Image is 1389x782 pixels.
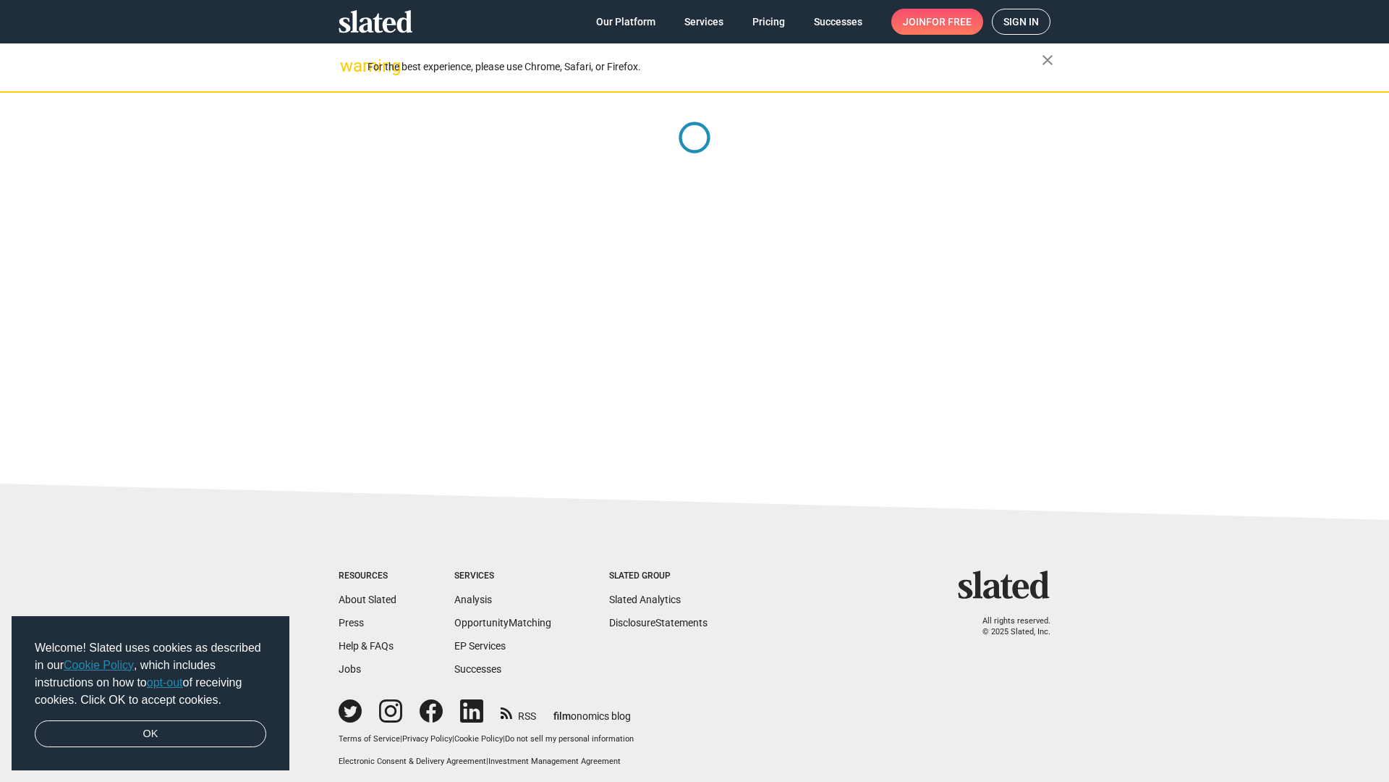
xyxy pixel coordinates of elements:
[992,9,1050,35] a: Sign in
[12,616,289,771] div: cookieconsent
[926,9,972,35] span: for free
[454,594,492,605] a: Analysis
[454,571,551,582] div: Services
[486,757,488,766] span: |
[454,617,551,628] a: OpportunityMatching
[452,734,454,744] span: |
[1003,9,1039,34] span: Sign in
[35,639,266,709] span: Welcome! Slated uses cookies as described in our , which includes instructions on how to of recei...
[35,720,266,748] a: dismiss cookie message
[596,9,655,35] span: Our Platform
[501,701,536,723] a: RSS
[553,710,571,722] span: film
[339,663,361,675] a: Jobs
[814,9,862,35] span: Successes
[673,9,735,35] a: Services
[741,9,797,35] a: Pricing
[340,57,357,75] mat-icon: warning
[400,734,402,744] span: |
[454,663,501,675] a: Successes
[64,659,134,671] a: Cookie Policy
[891,9,983,35] a: Joinfor free
[684,9,723,35] span: Services
[402,734,452,744] a: Privacy Policy
[339,757,486,766] a: Electronic Consent & Delivery Agreement
[454,734,503,744] a: Cookie Policy
[488,757,621,766] a: Investment Management Agreement
[585,9,667,35] a: Our Platform
[339,640,394,652] a: Help & FAQs
[339,734,400,744] a: Terms of Service
[609,617,708,628] a: DisclosureStatements
[1039,51,1056,69] mat-icon: close
[339,594,396,605] a: About Slated
[339,571,396,582] div: Resources
[503,734,505,744] span: |
[368,57,1042,77] div: For the best experience, please use Chrome, Safari, or Firefox.
[147,676,183,689] a: opt-out
[505,734,634,745] button: Do not sell my personal information
[752,9,785,35] span: Pricing
[454,640,506,652] a: EP Services
[802,9,874,35] a: Successes
[609,571,708,582] div: Slated Group
[609,594,681,605] a: Slated Analytics
[339,617,364,628] a: Press
[553,698,631,723] a: filmonomics blog
[903,9,972,35] span: Join
[967,616,1050,637] p: All rights reserved. © 2025 Slated, Inc.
